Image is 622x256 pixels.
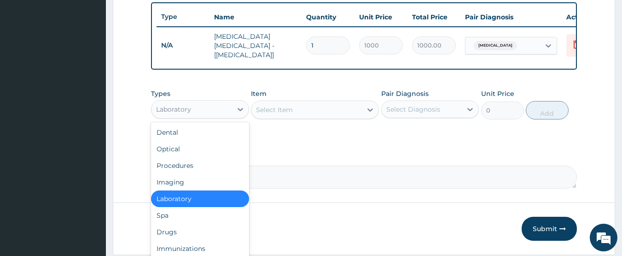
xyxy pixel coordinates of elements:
[460,8,562,26] th: Pair Diagnosis
[481,89,514,98] label: Unit Price
[302,8,355,26] th: Quantity
[381,89,429,98] label: Pair Diagnosis
[157,8,209,25] th: Type
[151,153,577,161] label: Comment
[17,46,37,69] img: d_794563401_company_1708531726252_794563401
[151,5,173,27] div: Minimize live chat window
[474,41,517,50] span: [MEDICAL_DATA]
[151,174,249,191] div: Imaging
[151,191,249,207] div: Laboratory
[526,101,569,119] button: Add
[151,90,170,98] label: Types
[151,157,249,174] div: Procedures
[151,207,249,224] div: Spa
[156,105,191,114] div: Laboratory
[407,8,460,26] th: Total Price
[48,52,155,64] div: Chat with us now
[151,224,249,240] div: Drugs
[151,141,249,157] div: Optical
[53,72,127,165] span: We're online!
[251,89,267,98] label: Item
[386,105,440,114] div: Select Diagnosis
[5,164,175,196] textarea: Type your message and hit 'Enter'
[562,8,608,26] th: Actions
[209,8,302,26] th: Name
[151,124,249,141] div: Dental
[256,105,293,114] div: Select Item
[157,37,209,54] td: N/A
[209,27,302,64] td: [MEDICAL_DATA] [MEDICAL_DATA] - [[MEDICAL_DATA]]
[355,8,407,26] th: Unit Price
[522,217,577,241] button: Submit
